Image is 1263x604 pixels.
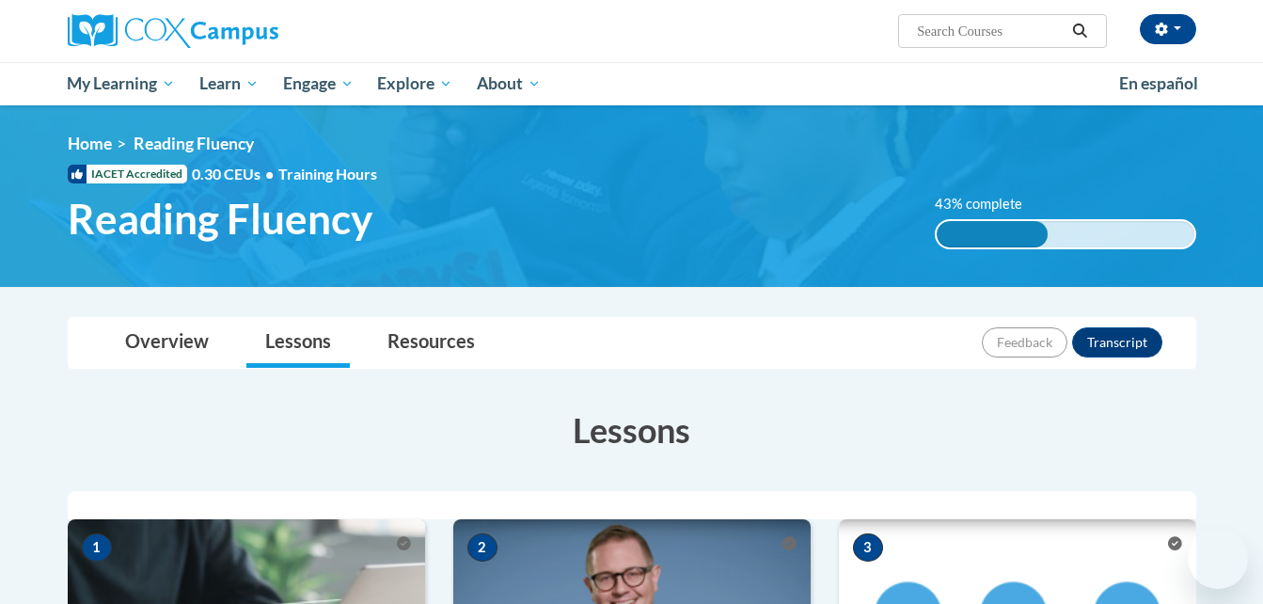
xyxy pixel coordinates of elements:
[915,20,1066,42] input: Search Courses
[1107,64,1210,103] a: En español
[1072,327,1162,358] button: Transcript
[192,164,278,184] span: 0.30 CEUs
[935,194,1043,215] label: 43% complete
[283,72,354,95] span: Engage
[1188,529,1248,589] iframe: Button to launch messaging window
[1140,14,1196,44] button: Account Settings
[55,62,188,105] a: My Learning
[68,14,425,48] a: Cox Campus
[369,318,494,368] a: Resources
[39,62,1224,105] div: Main menu
[134,134,254,153] span: Reading Fluency
[68,134,112,153] a: Home
[82,533,112,562] span: 1
[467,533,497,562] span: 2
[68,14,278,48] img: Cox Campus
[1066,20,1094,42] button: Search
[246,318,350,368] a: Lessons
[187,62,271,105] a: Learn
[67,72,175,95] span: My Learning
[465,62,553,105] a: About
[278,165,377,183] span: Training Hours
[982,327,1067,358] button: Feedback
[199,72,259,95] span: Learn
[937,221,1048,247] div: 43% complete
[271,62,366,105] a: Engage
[477,72,541,95] span: About
[68,194,372,244] span: Reading Fluency
[106,318,228,368] a: Overview
[365,62,465,105] a: Explore
[377,72,452,95] span: Explore
[265,165,274,183] span: •
[1119,73,1198,93] span: En español
[68,406,1196,453] h3: Lessons
[68,165,187,183] span: IACET Accredited
[853,533,883,562] span: 3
